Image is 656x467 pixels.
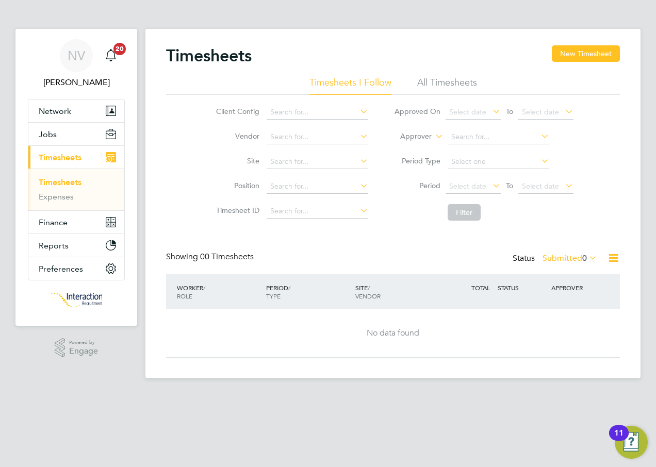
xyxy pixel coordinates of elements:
[28,146,124,169] button: Timesheets
[39,106,71,116] span: Network
[267,155,368,169] input: Search for...
[28,76,125,89] span: Nic Vidler
[385,131,432,142] label: Approver
[355,292,381,300] span: VENDOR
[543,253,597,263] label: Submitted
[615,426,648,459] button: Open Resource Center, 11 new notifications
[552,45,620,62] button: New Timesheet
[39,153,81,162] span: Timesheets
[448,204,481,221] button: Filter
[471,283,490,292] span: TOTAL
[614,433,624,446] div: 11
[503,105,516,118] span: To
[549,278,602,297] div: APPROVER
[394,156,440,165] label: Period Type
[522,107,559,116] span: Select date
[39,241,69,251] span: Reports
[267,105,368,120] input: Search for...
[55,338,99,358] a: Powered byEngage
[174,278,264,305] div: WORKER
[39,192,74,202] a: Expenses
[203,283,205,292] span: /
[39,218,68,227] span: Finance
[166,252,256,262] div: Showing
[522,181,559,191] span: Select date
[309,76,391,95] li: Timesheets I Follow
[113,43,126,55] span: 20
[166,45,252,66] h2: Timesheets
[39,129,57,139] span: Jobs
[176,328,610,339] div: No data found
[417,76,477,95] li: All Timesheets
[213,181,259,190] label: Position
[200,252,254,262] span: 00 Timesheets
[264,278,353,305] div: PERIOD
[448,130,549,144] input: Search for...
[266,292,281,300] span: TYPE
[39,177,81,187] a: Timesheets
[213,156,259,165] label: Site
[28,211,124,233] button: Finance
[449,107,486,116] span: Select date
[213,206,259,215] label: Timesheet ID
[28,234,124,257] button: Reports
[68,49,85,62] span: NV
[28,169,124,210] div: Timesheets
[267,130,368,144] input: Search for...
[495,278,549,297] div: STATUS
[69,338,98,347] span: Powered by
[353,278,442,305] div: SITE
[177,292,192,300] span: ROLE
[101,39,121,72] a: 20
[394,181,440,190] label: Period
[513,252,599,266] div: Status
[288,283,290,292] span: /
[28,257,124,280] button: Preferences
[28,99,124,122] button: Network
[394,107,440,116] label: Approved On
[51,291,102,307] img: interactionrecruitment-logo-retina.png
[213,131,259,141] label: Vendor
[69,347,98,356] span: Engage
[448,155,549,169] input: Select one
[28,39,125,89] a: NV[PERSON_NAME]
[267,179,368,194] input: Search for...
[582,253,587,263] span: 0
[28,123,124,145] button: Jobs
[15,29,137,326] nav: Main navigation
[449,181,486,191] span: Select date
[503,179,516,192] span: To
[28,291,125,307] a: Go to home page
[39,264,83,274] span: Preferences
[267,204,368,219] input: Search for...
[213,107,259,116] label: Client Config
[368,283,370,292] span: /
